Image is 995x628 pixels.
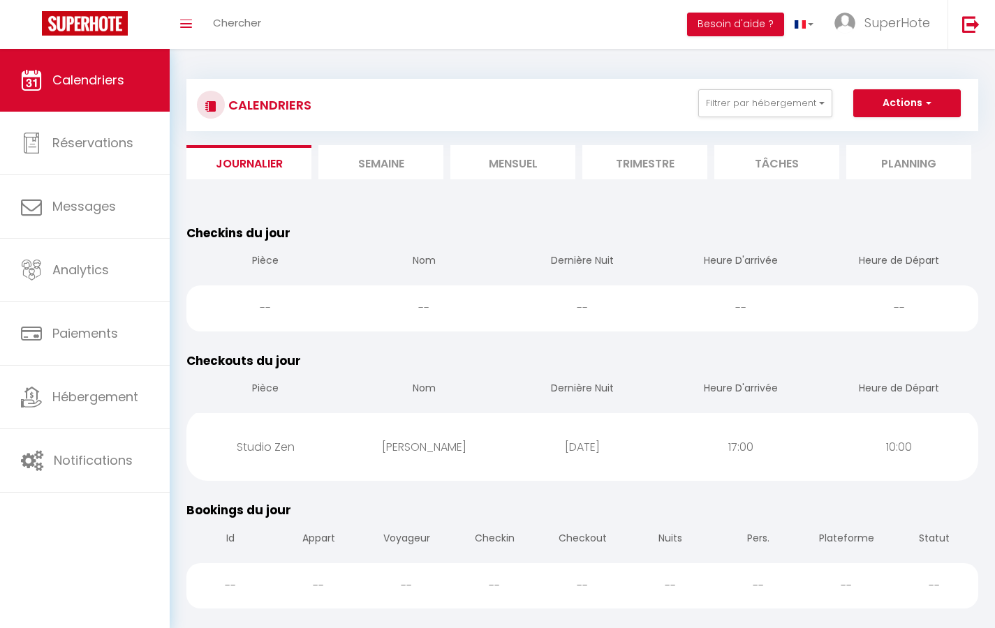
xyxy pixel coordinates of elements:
[186,145,311,179] li: Journalier
[503,370,662,410] th: Dernière Nuit
[186,563,274,608] div: --
[52,134,133,151] span: Réservations
[362,563,450,608] div: --
[820,285,978,331] div: --
[213,15,261,30] span: Chercher
[626,520,714,560] th: Nuits
[345,370,503,410] th: Nom
[503,424,662,470] div: [DATE]
[687,13,784,36] button: Besoin d'aide ?
[450,520,538,560] th: Checkin
[186,424,345,470] div: Studio Zen
[661,285,820,331] div: --
[54,451,133,469] span: Notifications
[890,563,978,608] div: --
[450,145,575,179] li: Mensuel
[345,242,503,282] th: Nom
[274,563,362,608] div: --
[186,225,290,241] span: Checkins du jour
[890,520,978,560] th: Statut
[698,89,832,117] button: Filtrer par hébergement
[186,285,345,331] div: --
[820,424,978,470] div: 10:00
[186,242,345,282] th: Pièce
[661,370,820,410] th: Heure D'arrivée
[503,242,662,282] th: Dernière Nuit
[225,89,311,121] h3: CALENDRIERS
[626,563,714,608] div: --
[661,242,820,282] th: Heure D'arrivée
[714,563,802,608] div: --
[538,520,626,560] th: Checkout
[42,11,128,36] img: Super Booking
[538,563,626,608] div: --
[345,424,503,470] div: [PERSON_NAME]
[186,520,274,560] th: Id
[864,14,930,31] span: SuperHote
[846,145,971,179] li: Planning
[52,197,116,215] span: Messages
[345,285,503,331] div: --
[52,324,118,342] span: Paiements
[186,502,291,518] span: Bookings du jour
[853,89,961,117] button: Actions
[661,424,820,470] div: 17:00
[820,370,978,410] th: Heure de Départ
[714,520,802,560] th: Pers.
[802,563,890,608] div: --
[274,520,362,560] th: Appart
[503,285,662,331] div: --
[318,145,443,179] li: Semaine
[186,352,301,369] span: Checkouts du jour
[362,520,450,560] th: Voyageur
[186,370,345,410] th: Pièce
[962,15,980,33] img: logout
[52,261,109,278] span: Analytics
[834,13,855,33] img: ...
[582,145,707,179] li: Trimestre
[52,388,138,405] span: Hébergement
[820,242,978,282] th: Heure de Départ
[450,563,538,608] div: --
[802,520,890,560] th: Plateforme
[714,145,839,179] li: Tâches
[11,6,53,47] button: Ouvrir le widget de chat LiveChat
[52,71,124,89] span: Calendriers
